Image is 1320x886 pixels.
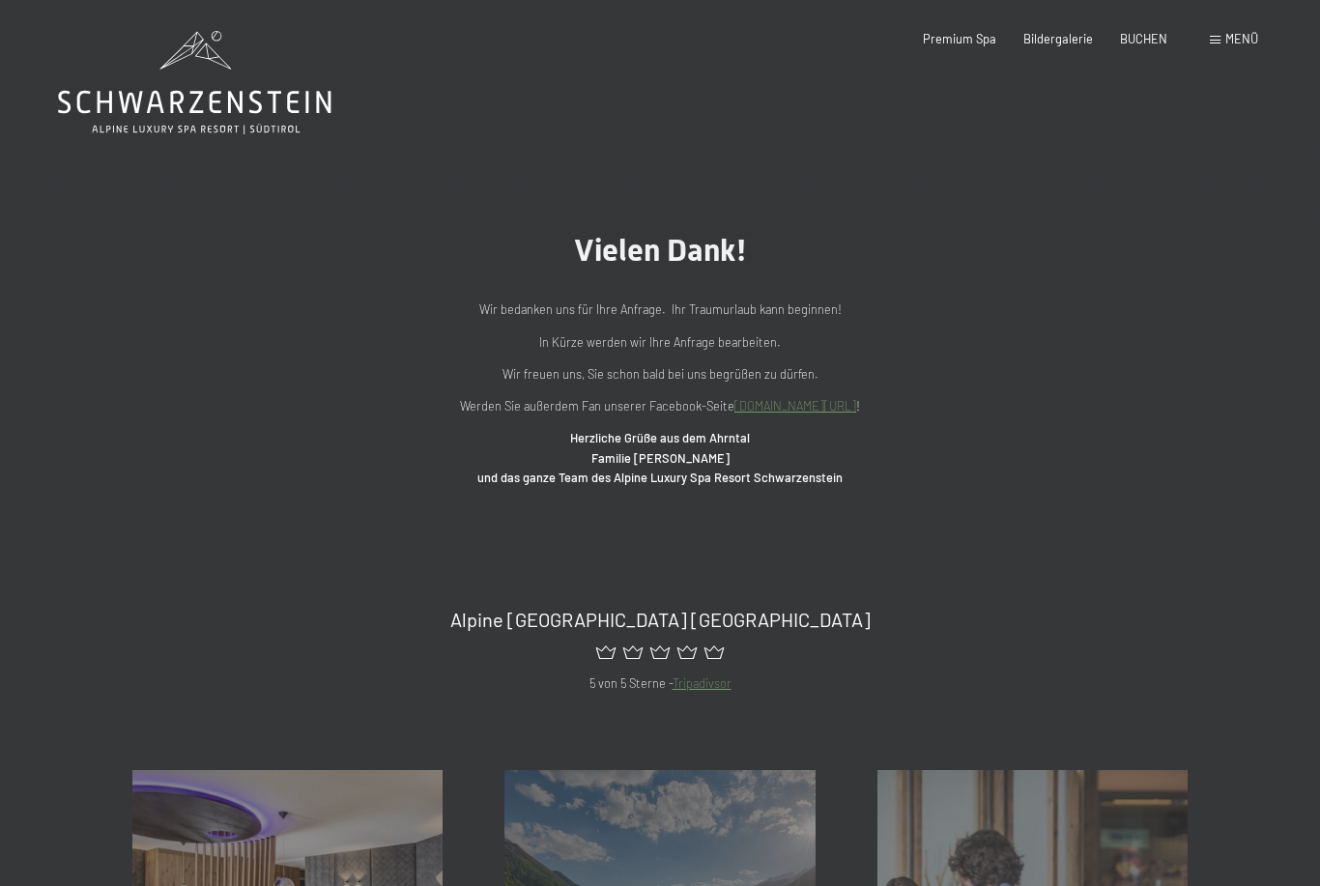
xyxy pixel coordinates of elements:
[574,232,747,269] span: Vielen Dank!
[477,430,843,485] strong: Herzliche Grüße aus dem Ahrntal Familie [PERSON_NAME] und das ganze Team des Alpine Luxury Spa Re...
[273,364,1047,384] p: Wir freuen uns, Sie schon bald bei uns begrüßen zu dürfen.
[450,608,871,631] span: Alpine [GEOGRAPHIC_DATA] [GEOGRAPHIC_DATA]
[923,31,996,46] a: Premium Spa
[273,300,1047,319] p: Wir bedanken uns für Ihre Anfrage. Ihr Traumurlaub kann beginnen!
[132,673,1188,693] p: 5 von 5 Sterne -
[1023,31,1093,46] a: Bildergalerie
[734,398,856,414] a: [DOMAIN_NAME][URL]
[273,332,1047,352] p: In Kürze werden wir Ihre Anfrage bearbeiten.
[273,396,1047,415] p: Werden Sie außerdem Fan unserer Facebook-Seite !
[1225,31,1258,46] span: Menü
[1120,31,1167,46] a: BUCHEN
[673,675,732,691] a: Tripadivsor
